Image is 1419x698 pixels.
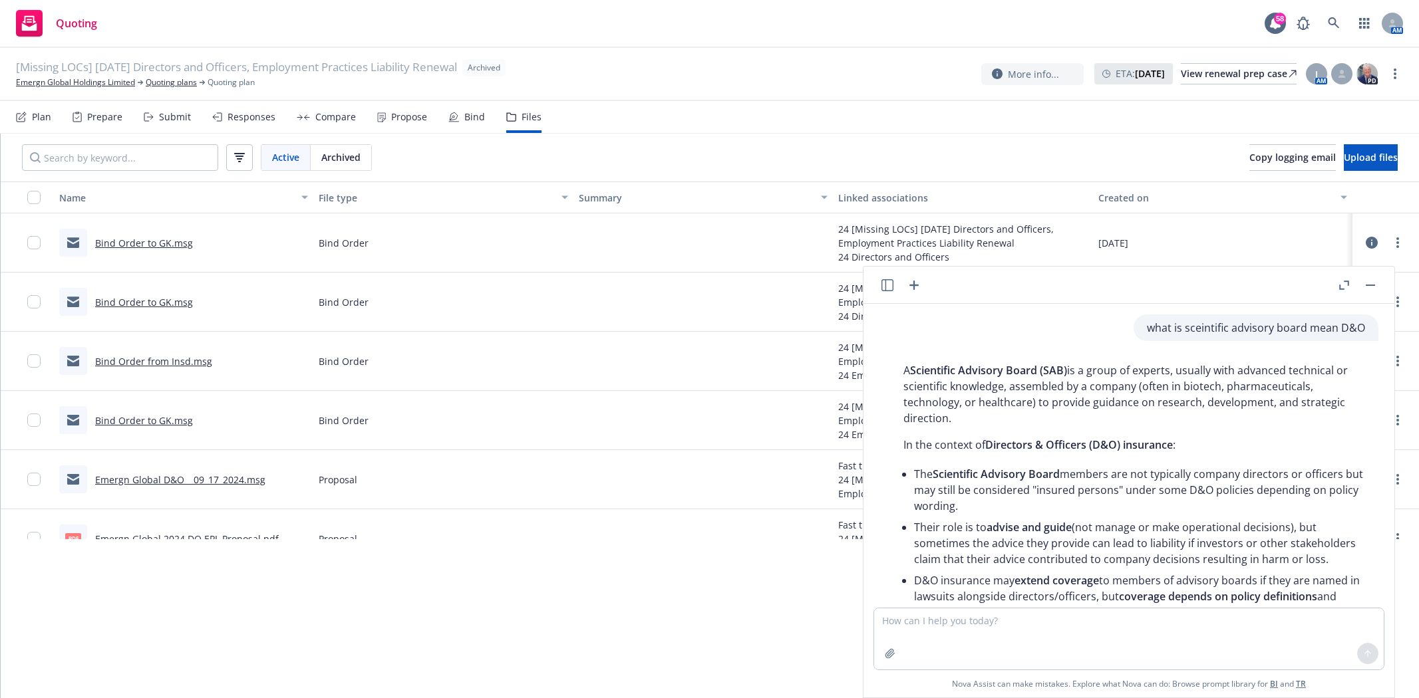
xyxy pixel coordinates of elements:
div: 24 Directors and Officers [838,250,1087,264]
a: more [1390,412,1406,428]
span: Copy logging email [1249,151,1336,164]
a: more [1390,235,1406,251]
a: Bind Order to GK.msg [95,414,193,427]
span: advise and guide [987,520,1072,534]
a: more [1390,471,1406,487]
div: 58 [1274,13,1286,25]
div: Fast track policy proposal ([DATE]) [838,459,1087,473]
span: Quoting plan [208,76,255,88]
a: BI [1270,678,1278,689]
a: Emergn Global D&O _ 09_17_2024.msg [95,473,265,486]
a: Bind Order to GK.msg [95,296,193,308]
button: Upload files [1344,144,1398,171]
div: Linked associations [838,191,1087,205]
input: Toggle Row Selected [27,295,41,308]
span: coverage depends on policy definitions [1119,589,1317,604]
a: Search [1321,10,1347,37]
button: Copy logging email [1249,144,1336,171]
div: 24 Employment Practices Liability [838,427,1087,441]
input: Toggle Row Selected [27,532,41,545]
a: TR [1296,678,1306,689]
span: extend coverage [1015,573,1099,588]
a: more [1390,530,1406,546]
button: Created on [1093,181,1352,213]
span: Bind Order [319,413,369,427]
span: Bind Order [319,354,369,368]
div: Submit [159,112,191,122]
span: Scientific Advisory Board [933,467,1060,481]
button: Linked associations [833,181,1092,213]
div: 24 Employment Practices Liability [838,368,1087,382]
button: File type [313,181,573,213]
div: Responses [228,112,275,122]
span: Archived [321,150,361,164]
button: Summary [573,181,833,213]
span: Nova Assist can make mistakes. Explore what Nova can do: Browse prompt library for and [952,670,1306,697]
span: [Missing LOCs] [DATE] Directors and Officers, Employment Practices Liability Renewal [16,59,457,76]
span: Directors & Officers (D&O) insurance [985,437,1173,452]
span: More info... [1008,67,1059,81]
div: File type [319,191,553,205]
a: more [1387,66,1403,82]
input: Toggle Row Selected [27,473,41,486]
span: Proposal [319,473,357,487]
input: Select all [27,191,41,204]
a: Emergn Global Holdings Limited [16,76,135,88]
a: Switch app [1351,10,1378,37]
input: Toggle Row Selected [27,413,41,427]
span: Upload files [1344,151,1398,164]
a: Emergn Global 2024 DO EPL Proposal.pdf [95,532,279,545]
input: Toggle Row Selected [27,354,41,368]
span: Bind Order [319,295,369,309]
p: In the context of : [903,437,1365,453]
span: Scientific Advisory Board (SAB) [910,363,1067,378]
a: View renewal prep case [1181,63,1297,84]
div: Prepare [87,112,122,122]
strong: [DATE] [1135,67,1165,80]
span: Active [272,150,299,164]
button: More info... [981,63,1084,85]
p: A is a group of experts, usually with advanced technical or scientific knowledge, assembled by a ... [903,362,1365,426]
span: pdf [65,533,81,543]
span: ETA : [1116,66,1165,80]
div: View renewal prep case [1181,64,1297,84]
div: 24 [Missing LOCs] [DATE] Directors and Officers, Employment Practices Liability Renewal [838,222,1087,250]
div: 24 [Missing LOCs] [DATE] Directors and Officers, Employment Practices Liability Renewal [838,473,1087,501]
div: Compare [315,112,356,122]
div: Bind [464,112,485,122]
img: photo [1356,63,1378,84]
div: Name [59,191,293,205]
span: Bind Order [319,236,369,250]
div: 24 [Missing LOCs] [DATE] Directors and Officers, Employment Practices Liability Renewal [838,532,1087,560]
li: The members are not typically company directors or officers but may still be considered "insured ... [914,463,1365,517]
div: Files [522,112,542,122]
p: what is sceintific advisory board mean D&O [1147,320,1365,336]
li: Their role is to (not manage or make operational decisions), but sometimes the advice they provid... [914,517,1365,570]
a: more [1390,353,1406,369]
input: Toggle Row Selected [27,236,41,249]
div: Plan [32,112,51,122]
div: 24 [Missing LOCs] [DATE] Directors and Officers, Employment Practices Liability Renewal [838,400,1087,427]
input: Search by keyword... [22,144,218,171]
span: [DATE] [1098,236,1128,250]
span: Proposal [319,532,357,546]
div: Created on [1098,191,1333,205]
div: 24 [Missing LOCs] [DATE] Directors and Officers, Employment Practices Liability Renewal [838,281,1087,309]
div: Fast track policy proposal ([DATE]) [838,518,1087,532]
a: Bind Order from Insd.msg [95,355,212,368]
a: Quoting plans [146,76,197,88]
div: 24 Directors and Officers [838,309,1087,323]
div: Summary [579,191,813,205]
span: J [1315,67,1318,81]
span: Quoting [56,18,97,29]
div: 24 [Missing LOCs] [DATE] Directors and Officers, Employment Practices Liability Renewal [838,340,1087,368]
div: Propose [391,112,427,122]
button: Name [54,181,313,213]
a: Quoting [11,5,102,42]
a: more [1390,294,1406,310]
li: D&O insurance may to members of advisory boards if they are named in lawsuits alongside directors... [914,570,1365,623]
a: Report a Bug [1290,10,1317,37]
a: Bind Order to GK.msg [95,237,193,249]
span: Archived [468,62,500,74]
